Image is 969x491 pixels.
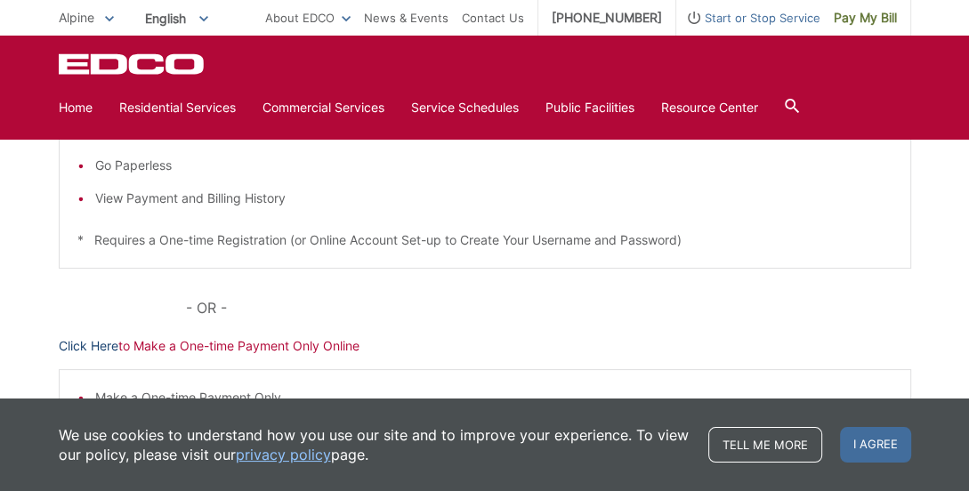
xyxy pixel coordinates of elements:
[119,98,236,117] a: Residential Services
[77,230,892,250] p: * Requires a One-time Registration (or Online Account Set-up to Create Your Username and Password)
[236,445,331,464] a: privacy policy
[262,98,384,117] a: Commercial Services
[132,4,222,33] span: English
[462,8,524,28] a: Contact Us
[59,336,911,356] p: to Make a One-time Payment Only Online
[59,425,690,464] p: We use cookies to understand how you use our site and to improve your experience. To view our pol...
[95,388,892,407] li: Make a One-time Payment Only
[186,295,910,320] p: - OR -
[95,156,892,175] li: Go Paperless
[364,8,448,28] a: News & Events
[95,189,892,208] li: View Payment and Billing History
[545,98,634,117] a: Public Facilities
[59,53,206,75] a: EDCD logo. Return to the homepage.
[411,98,519,117] a: Service Schedules
[59,98,93,117] a: Home
[59,336,118,356] a: Click Here
[265,8,351,28] a: About EDCO
[59,10,94,25] span: Alpine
